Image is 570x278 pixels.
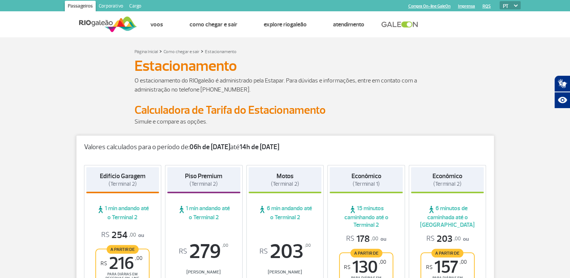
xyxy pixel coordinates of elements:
[379,259,386,265] sup: ,00
[86,205,159,221] span: 1 min andando até o Terminal 2
[185,172,222,180] strong: Piso Premium
[108,180,137,188] span: (Terminal 2)
[351,172,381,180] strong: Econômico
[554,75,570,108] div: Plugin de acessibilidade da Hand Talk.
[101,229,136,241] span: 254
[264,21,307,28] a: Explore RIOgaleão
[159,47,162,55] a: >
[240,143,279,151] strong: 14h de [DATE]
[84,143,486,151] p: Valores calculados para o período de: até
[179,247,187,256] sup: R$
[150,21,163,28] a: Voos
[100,172,145,180] strong: Edifício Garagem
[458,4,475,9] a: Imprensa
[189,180,218,188] span: (Terminal 2)
[432,172,462,180] strong: Econômico
[554,92,570,108] button: Abrir recursos assistivos.
[344,259,386,276] span: 130
[483,4,491,9] a: RQS
[344,264,350,270] sup: R$
[304,241,310,250] sup: ,00
[96,1,126,13] a: Corporativo
[554,75,570,92] button: Abrir tradutor de língua de sinais.
[411,205,484,229] span: 6 minutos de caminhada até o [GEOGRAPHIC_DATA]
[101,260,107,267] sup: R$
[271,180,299,188] span: (Terminal 2)
[249,241,322,262] span: 203
[346,233,378,245] span: 178
[426,233,461,245] span: 203
[135,255,142,261] sup: ,00
[134,60,436,72] h1: Estacionamento
[107,245,139,254] span: A partir de
[205,49,237,55] a: Estacionamento
[249,205,322,221] span: 6 min andando até o Terminal 2
[164,49,199,55] a: Como chegar e sair
[346,233,386,245] p: ou
[167,269,240,275] span: [PERSON_NAME]
[167,205,240,221] span: 1 min andando até o Terminal 2
[426,259,467,276] span: 157
[189,21,237,28] a: Como chegar e sair
[426,264,432,270] sup: R$
[277,172,293,180] strong: Motos
[333,21,364,28] a: Atendimento
[134,103,436,117] h2: Calculadora de Tarifa do Estacionamento
[431,249,463,257] span: A partir de
[408,4,451,9] a: Compra On-line GaleOn
[330,205,403,229] span: 15 minutos caminhando até o Terminal 2
[134,76,436,94] p: O estacionamento do RIOgaleão é administrado pela Estapar. Para dúvidas e informações, entre em c...
[353,180,380,188] span: (Terminal 1)
[134,49,158,55] a: Página Inicial
[134,117,436,126] p: Simule e compare as opções.
[167,241,240,262] span: 279
[189,143,230,151] strong: 06h de [DATE]
[101,255,142,272] span: 216
[126,1,144,13] a: Cargo
[201,47,203,55] a: >
[460,259,467,265] sup: ,00
[426,233,469,245] p: ou
[101,229,144,241] p: ou
[433,180,462,188] span: (Terminal 2)
[65,1,96,13] a: Passageiros
[259,247,267,256] sup: R$
[350,249,382,257] span: A partir de
[249,269,322,275] span: [PERSON_NAME]
[222,241,228,250] sup: ,00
